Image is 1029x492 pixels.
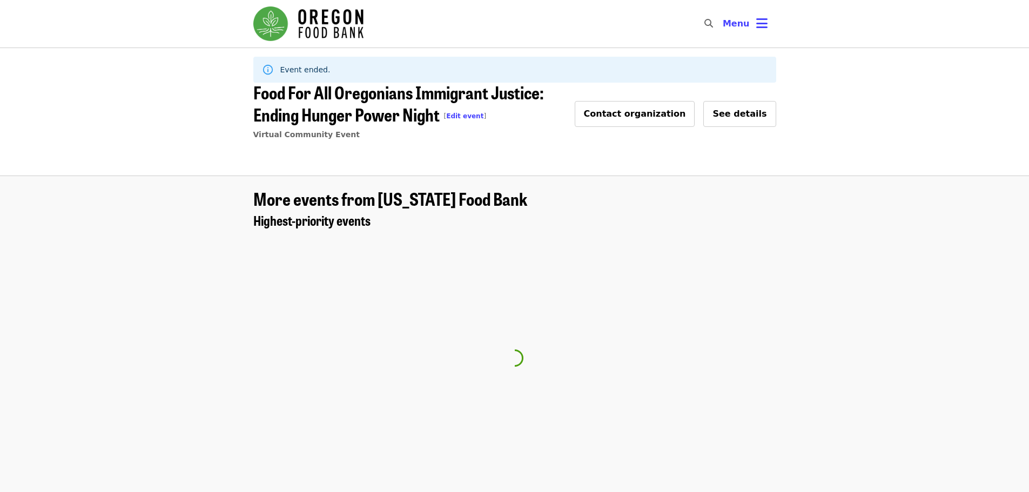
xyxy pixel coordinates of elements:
span: Contact organization [584,109,686,119]
button: Contact organization [575,101,695,127]
span: Menu [723,18,750,29]
button: See details [703,101,776,127]
div: Highest-priority events [245,213,785,228]
a: Virtual Community Event [253,130,360,139]
span: See details [712,109,766,119]
a: Edit event [446,112,483,120]
span: Event ended. [280,65,331,74]
span: More events from [US_STATE] Food Bank [253,186,527,211]
span: Food For All Oregonians Immigrant Justice: Ending Hunger Power Night [253,79,544,127]
img: Oregon Food Bank - Home [253,6,364,41]
span: [ ] [444,112,487,120]
span: Highest-priority events [253,211,371,230]
i: bars icon [756,16,768,31]
a: Highest-priority events [253,213,371,228]
i: search icon [704,18,713,29]
input: Search [719,11,728,37]
button: Toggle account menu [714,11,776,37]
